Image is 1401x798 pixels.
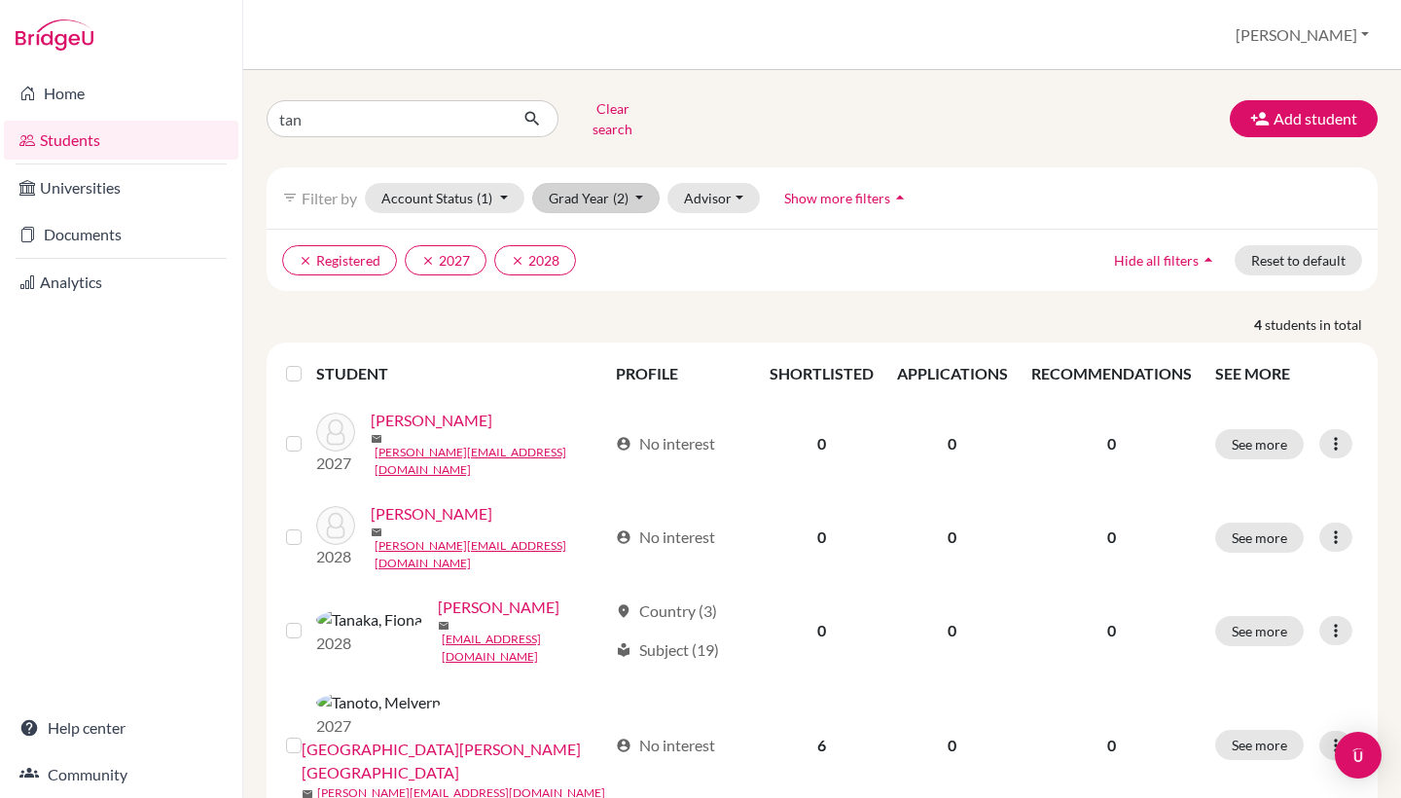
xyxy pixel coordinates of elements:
p: 0 [1031,526,1192,549]
button: clear2027 [405,245,486,275]
a: [PERSON_NAME] [371,502,492,526]
button: Advisor [667,183,760,213]
a: Help center [4,708,238,747]
td: 0 [758,397,885,490]
button: Hide all filtersarrow_drop_up [1097,245,1235,275]
img: Tanaka, Fiona [316,608,422,632]
td: 0 [885,490,1020,584]
td: 0 [758,490,885,584]
div: No interest [616,734,715,757]
i: clear [299,254,312,268]
a: [PERSON_NAME][EMAIL_ADDRESS][DOMAIN_NAME] [375,537,607,572]
img: Tanaka, Chris [316,506,355,545]
i: filter_list [282,190,298,205]
span: mail [438,620,449,632]
img: Tan, Muhammad [316,413,355,452]
button: See more [1215,429,1304,459]
button: Add student [1230,100,1378,137]
span: account_circle [616,738,631,753]
p: 2028 [316,545,355,568]
a: [EMAIL_ADDRESS][DOMAIN_NAME] [442,631,607,666]
a: Analytics [4,263,238,302]
a: Universities [4,168,238,207]
img: Bridge-U [16,19,93,51]
div: Subject (19) [616,638,719,662]
span: account_circle [616,436,631,452]
button: Clear search [558,93,666,144]
button: See more [1215,730,1304,760]
span: mail [371,526,382,538]
a: [PERSON_NAME] [438,596,559,619]
span: (1) [477,190,492,206]
th: SEE MORE [1203,350,1370,397]
i: arrow_drop_up [1199,250,1218,270]
span: Show more filters [784,190,890,206]
th: RECOMMENDATIONS [1020,350,1203,397]
button: See more [1215,523,1304,553]
span: account_circle [616,529,631,545]
span: location_on [616,603,631,619]
button: Show more filtersarrow_drop_up [768,183,926,213]
div: No interest [616,526,715,549]
button: Grad Year(2) [532,183,661,213]
span: Filter by [302,189,357,207]
span: (2) [613,190,629,206]
button: Reset to default [1235,245,1362,275]
a: Documents [4,215,238,254]
p: 0 [1031,432,1192,455]
th: APPLICATIONS [885,350,1020,397]
p: 2027 [316,452,355,475]
p: 0 [1031,734,1192,757]
td: 0 [885,397,1020,490]
img: Tanoto, Melvern [316,691,441,714]
a: Home [4,74,238,113]
a: [PERSON_NAME][EMAIL_ADDRESS][DOMAIN_NAME] [375,444,607,479]
th: STUDENT [316,350,604,397]
p: 0 [1031,619,1192,642]
button: clear2028 [494,245,576,275]
i: clear [421,254,435,268]
button: [PERSON_NAME] [1227,17,1378,54]
div: Country (3) [616,599,717,623]
span: Hide all filters [1114,252,1199,269]
th: SHORTLISTED [758,350,885,397]
div: No interest [616,432,715,455]
div: Open Intercom Messenger [1335,732,1382,779]
i: clear [511,254,524,268]
button: See more [1215,616,1304,646]
button: Account Status(1) [365,183,524,213]
a: Community [4,755,238,794]
span: local_library [616,642,631,658]
p: 2028 [316,632,422,655]
a: Students [4,121,238,160]
p: 2027 [316,714,441,738]
span: mail [371,433,382,445]
a: [GEOGRAPHIC_DATA][PERSON_NAME][GEOGRAPHIC_DATA] [302,738,607,784]
a: [PERSON_NAME] [371,409,492,432]
span: students in total [1265,314,1378,335]
td: 0 [885,584,1020,677]
input: Find student by name... [267,100,508,137]
i: arrow_drop_up [890,188,910,207]
td: 0 [758,584,885,677]
button: clearRegistered [282,245,397,275]
th: PROFILE [604,350,757,397]
strong: 4 [1254,314,1265,335]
